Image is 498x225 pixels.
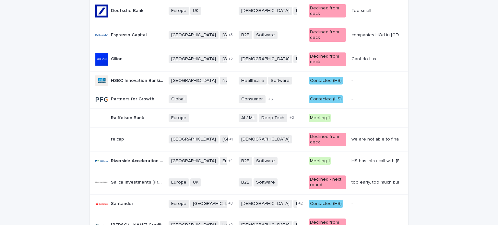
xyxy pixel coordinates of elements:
tr: HSBC Innovation Banking (prev Silicon Valley Bank (SVB))HSBC Innovation Banking (prev Silicon Val... [90,71,408,90]
span: B2B [239,157,252,165]
span: + 2 [298,202,303,206]
span: Software [254,157,278,165]
p: HSBC Innovation Banking (prev Silicon Valley Bank (SVB)) [111,77,165,84]
span: Healthcare [239,77,267,85]
span: B2B [239,31,252,39]
span: + 6 [268,97,273,101]
span: + 3 [228,33,233,37]
p: Salica Investments (Prev. Hambro Perks VD) [111,178,165,185]
span: Europe [169,178,189,186]
span: AI / ML [239,114,257,122]
tr: GilionGilion [GEOGRAPHIC_DATA][GEOGRAPHIC_DATA]+2[DEMOGRAPHIC_DATA]B2BDeclined from deckCant do Lux [90,47,408,71]
div: - [351,115,353,121]
tr: Raiffeisen BankRaiffeisen Bank EuropeAI / MLDeep Tech+2Meeting 1- [90,109,408,128]
span: B2B [293,55,307,63]
span: [GEOGRAPHIC_DATA] [220,31,270,39]
div: - [351,78,353,84]
span: Software [268,77,292,85]
div: Cant do Lux [351,56,376,62]
span: [GEOGRAPHIC_DATA] [169,157,219,165]
div: companies HQd in [GEOGRAPHIC_DATA] and [GEOGRAPHIC_DATA] (Inc [GEOGRAPHIC_DATA]) only. [351,32,397,38]
span: [DEMOGRAPHIC_DATA] [239,135,292,143]
tr: SantanderSantander Europe[GEOGRAPHIC_DATA]+3[DEMOGRAPHIC_DATA]B2B+2Contacted (HS)- [90,194,408,213]
span: Global [169,95,187,103]
div: Meeting 1 [309,114,331,122]
span: + 1 [229,138,233,141]
div: Declined from deck [309,28,346,42]
span: Defence [293,7,317,15]
span: UK [190,7,201,15]
div: Declined from deck [309,133,346,146]
span: [GEOGRAPHIC_DATA] [169,31,219,39]
span: Europe [220,157,240,165]
span: Software [254,178,278,186]
span: + 4 [228,159,233,163]
span: B2B [239,178,252,186]
span: + 2 [290,116,294,120]
p: Santander [111,200,135,207]
tr: Riverside Acceleration Capital (RAC)Riverside Acceleration Capital (RAC) [GEOGRAPHIC_DATA]Europe+... [90,152,408,170]
span: Europe [169,200,189,208]
div: too early, too much burn. [351,180,397,185]
p: Partners for Growth [111,95,156,102]
tr: re:capre:cap [GEOGRAPHIC_DATA][GEOGRAPHIC_DATA]+1[DEMOGRAPHIC_DATA]Declined from deckwe are not a... [90,127,408,152]
span: UK [190,178,201,186]
div: we are not able to finance outside the [GEOGRAPHIC_DATA], [GEOGRAPHIC_DATA] or [GEOGRAPHIC_DATA] ... [351,137,397,142]
div: Contacted (HS) [309,200,343,208]
span: [GEOGRAPHIC_DATA] [169,77,219,85]
div: - [351,96,353,102]
span: [GEOGRAPHIC_DATA] [169,135,219,143]
p: re:cap [111,135,125,142]
span: [DEMOGRAPHIC_DATA] [239,7,292,15]
div: Too small [351,8,371,14]
p: Raiffeisen Bank [111,114,145,121]
span: + 3 [228,202,233,206]
div: HS has intro call with [PERSON_NAME] prior to GTM [351,158,397,164]
tr: Partners for GrowthPartners for Growth GlobalConsumer+6Contacted (HS)- [90,90,408,109]
span: [DEMOGRAPHIC_DATA] [239,200,292,208]
span: [GEOGRAPHIC_DATA] [190,200,240,208]
p: Deutsche Bank [111,7,145,14]
span: [GEOGRAPHIC_DATA] [220,55,270,63]
span: Software [254,31,278,39]
p: Espresso Capital [111,31,148,38]
div: Contacted (HS) [309,95,343,103]
span: Consumer [239,95,266,103]
span: Deep Tech [259,114,287,122]
tr: Salica Investments (Prev. Hambro Perks VD)Salica Investments (Prev. Hambro Perks VD) EuropeUKB2BS... [90,170,408,195]
div: Contacted (HS) [309,77,343,85]
span: Europe [169,114,189,122]
div: Meeting 1 [309,157,331,165]
span: [GEOGRAPHIC_DATA] [220,135,270,143]
p: Gilion [111,55,124,62]
p: Riverside Acceleration Capital (RAC) [111,157,165,164]
span: Nordics [220,77,241,85]
span: B2B [293,200,307,208]
span: [DEMOGRAPHIC_DATA] [239,55,292,63]
div: Declined from deck [309,4,346,18]
span: + 2 [228,57,233,61]
span: Europe [169,7,189,15]
div: Declined from deck [309,52,346,66]
div: Declined - next round [309,175,346,189]
tr: Espresso CapitalEspresso Capital [GEOGRAPHIC_DATA][GEOGRAPHIC_DATA]+3B2BSoftwareDeclined from dec... [90,23,408,47]
span: [GEOGRAPHIC_DATA] [169,55,219,63]
div: - [351,201,353,207]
